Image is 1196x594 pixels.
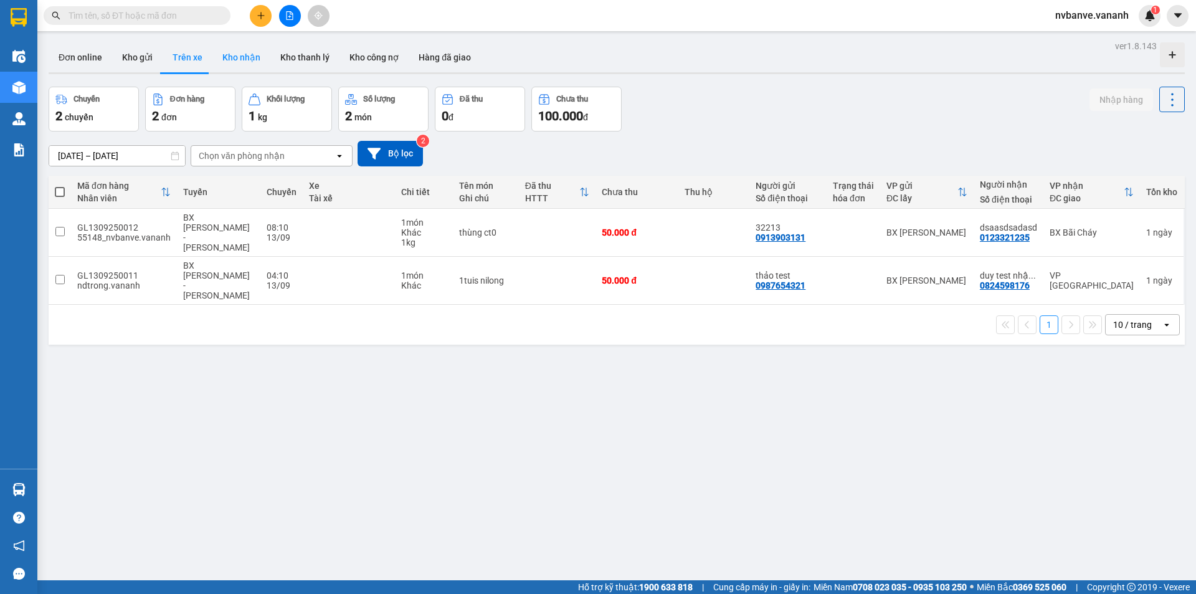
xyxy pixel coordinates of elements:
[538,108,583,123] span: 100.000
[578,580,693,594] span: Hỗ trợ kỹ thuật:
[309,181,389,191] div: Xe
[267,280,297,290] div: 13/09
[112,42,163,72] button: Kho gửi
[583,112,588,122] span: đ
[1146,187,1177,197] div: Tồn kho
[183,187,254,197] div: Tuyến
[250,5,272,27] button: plus
[1013,582,1066,592] strong: 0369 525 060
[354,112,372,122] span: món
[401,280,447,290] div: Khác
[519,176,596,209] th: Toggle SortBy
[602,187,672,197] div: Chưa thu
[49,87,139,132] button: Chuyến2chuyến
[853,582,967,592] strong: 0708 023 035 - 0935 103 250
[1153,228,1172,237] span: ngày
[417,135,429,147] sup: 2
[338,87,429,132] button: Số lượng2món
[460,95,483,103] div: Đã thu
[279,5,301,27] button: file-add
[602,228,672,237] div: 50.000 đ
[1050,271,1134,290] div: VP [GEOGRAPHIC_DATA]
[1089,89,1153,111] button: Nhập hàng
[1151,6,1160,14] sup: 1
[309,193,389,203] div: Tài xế
[1050,228,1134,237] div: BX Bãi Cháy
[980,271,1037,280] div: duy test nhận hàng
[702,580,704,594] span: |
[833,193,874,203] div: hóa đơn
[242,87,332,132] button: Khối lượng1kg
[409,42,481,72] button: Hàng đã giao
[880,176,974,209] th: Toggle SortBy
[183,213,250,252] span: BX [PERSON_NAME] - [PERSON_NAME]
[1040,315,1058,334] button: 1
[980,232,1030,242] div: 0123321235
[145,87,235,132] button: Đơn hàng2đơn
[886,181,957,191] div: VP gửi
[401,228,447,237] div: Khác
[363,95,395,103] div: Số lượng
[267,271,297,280] div: 04:10
[12,143,26,156] img: solution-icon
[556,95,588,103] div: Chưa thu
[77,223,171,232] div: GL1309250012
[756,223,820,232] div: 32213
[639,582,693,592] strong: 1900 633 818
[401,237,447,247] div: 1 kg
[249,108,255,123] span: 1
[161,112,177,122] span: đơn
[11,8,27,27] img: logo-vxr
[970,585,974,590] span: ⚪️
[1144,10,1156,21] img: icon-new-feature
[1160,42,1185,67] div: Tạo kho hàng mới
[267,223,297,232] div: 08:10
[756,232,805,242] div: 0913903131
[756,193,820,203] div: Số điện thoại
[1050,193,1124,203] div: ĐC giao
[459,181,513,191] div: Tên món
[65,112,93,122] span: chuyến
[52,11,60,20] span: search
[756,271,820,280] div: thảo test
[886,275,967,285] div: BX [PERSON_NAME]
[1127,583,1136,592] span: copyright
[212,42,270,72] button: Kho nhận
[1043,176,1140,209] th: Toggle SortBy
[977,580,1066,594] span: Miền Bắc
[1162,320,1172,330] svg: open
[77,232,171,242] div: 55148_nvbanve.vananh
[756,181,820,191] div: Người gửi
[13,512,25,524] span: question-circle
[401,218,447,228] div: 1 món
[69,9,216,22] input: Tìm tên, số ĐT hoặc mã đơn
[345,108,352,123] span: 2
[1167,5,1189,27] button: caret-down
[267,187,297,197] div: Chuyến
[713,580,810,594] span: Cung cấp máy in - giấy in:
[77,181,161,191] div: Mã đơn hàng
[12,112,26,125] img: warehouse-icon
[335,151,344,161] svg: open
[49,42,112,72] button: Đơn online
[1146,275,1177,285] div: 1
[1113,319,1152,331] div: 10 / trang
[459,275,513,285] div: 1tuis nilong
[1115,39,1157,53] div: ver 1.8.143
[257,11,265,20] span: plus
[77,193,161,203] div: Nhân viên
[71,176,177,209] th: Toggle SortBy
[1146,228,1177,237] div: 1
[77,280,171,290] div: ndtrong.vananh
[314,11,323,20] span: aim
[833,181,874,191] div: Trạng thái
[12,81,26,94] img: warehouse-icon
[170,95,204,103] div: Đơn hàng
[886,228,967,237] div: BX [PERSON_NAME]
[980,223,1037,232] div: dsaasdsadasd
[285,11,294,20] span: file-add
[435,87,525,132] button: Đã thu0đ
[55,108,62,123] span: 2
[980,194,1037,204] div: Số điện thoại
[756,280,805,290] div: 0987654321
